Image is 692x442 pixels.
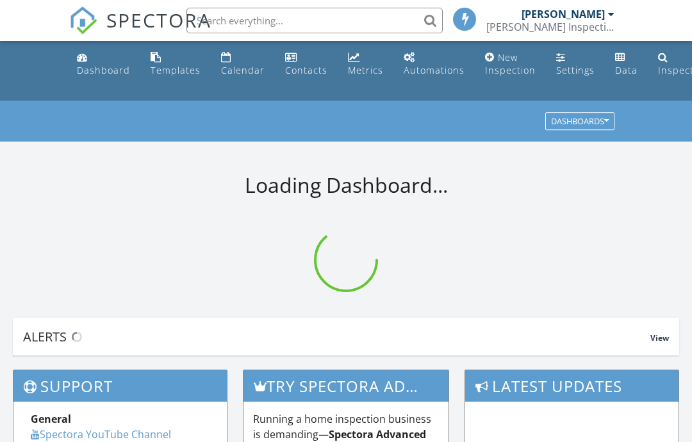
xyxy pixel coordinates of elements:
a: Metrics [343,46,388,83]
img: The Best Home Inspection Software - Spectora [69,6,97,35]
div: Automations [404,64,465,76]
div: Data [615,64,638,76]
div: Calendar [221,64,265,76]
div: New Inspection [485,51,536,76]
a: Spectora YouTube Channel [31,427,171,441]
h3: Support [13,370,227,402]
div: Templates [151,64,201,76]
a: Settings [551,46,600,83]
a: New Inspection [480,46,541,83]
input: Search everything... [186,8,443,33]
div: Dashboards [551,117,609,126]
div: Alerts [23,328,650,345]
button: Dashboards [545,113,614,131]
a: Data [610,46,643,83]
span: SPECTORA [106,6,211,33]
a: Calendar [216,46,270,83]
div: Metrics [348,64,383,76]
div: [PERSON_NAME] [522,8,605,20]
span: View [650,332,669,343]
div: Contacts [285,64,327,76]
div: Settings [556,64,595,76]
a: Automations (Basic) [399,46,470,83]
a: Contacts [280,46,333,83]
a: Templates [145,46,206,83]
a: Dashboard [72,46,135,83]
div: Dashboard [77,64,130,76]
h3: Try spectora advanced [DATE] [243,370,449,402]
strong: General [31,412,71,426]
a: SPECTORA [69,17,211,44]
div: Monsivais Inspections [486,20,614,33]
h3: Latest Updates [465,370,679,402]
